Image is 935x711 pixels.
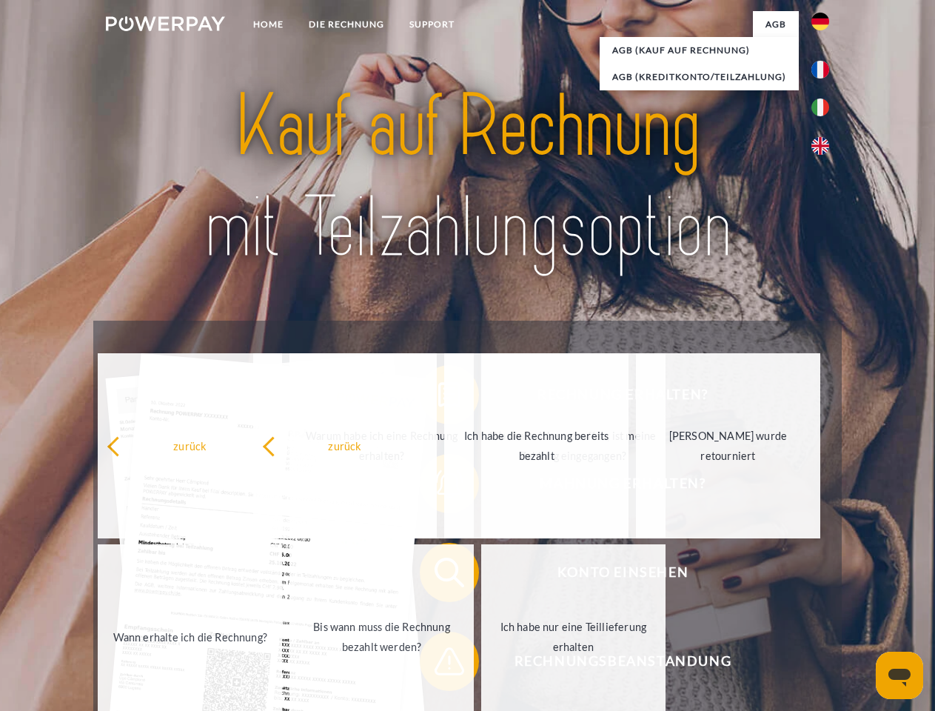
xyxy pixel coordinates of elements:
[811,61,829,79] img: fr
[753,11,799,38] a: agb
[106,16,225,31] img: logo-powerpay-white.svg
[600,37,799,64] a: AGB (Kauf auf Rechnung)
[141,71,794,284] img: title-powerpay_de.svg
[298,617,465,657] div: Bis wann muss die Rechnung bezahlt werden?
[453,426,620,466] div: Ich habe die Rechnung bereits bezahlt
[645,426,811,466] div: [PERSON_NAME] wurde retourniert
[296,11,397,38] a: DIE RECHNUNG
[107,435,273,455] div: zurück
[600,64,799,90] a: AGB (Kreditkonto/Teilzahlung)
[811,13,829,30] img: de
[811,99,829,116] img: it
[262,435,429,455] div: zurück
[811,137,829,155] img: en
[397,11,467,38] a: SUPPORT
[241,11,296,38] a: Home
[107,627,273,647] div: Wann erhalte ich die Rechnung?
[490,617,657,657] div: Ich habe nur eine Teillieferung erhalten
[876,652,923,699] iframe: Schaltfläche zum Öffnen des Messaging-Fensters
